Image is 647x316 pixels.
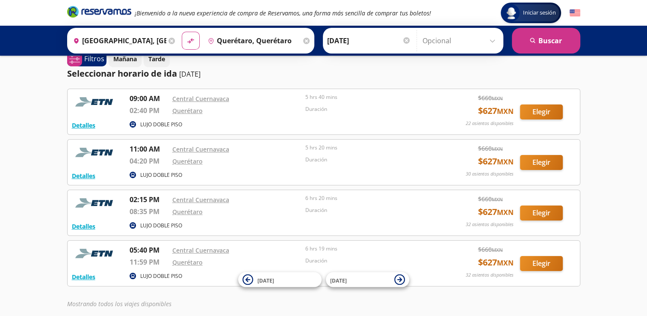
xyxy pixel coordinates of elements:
button: Elegir [520,206,563,221]
img: RESERVAMOS [72,194,119,212]
span: [DATE] [257,277,274,284]
p: LUJO DOBLE PISO [140,222,182,230]
p: 11:00 AM [130,144,168,154]
span: $ 660 [478,144,503,153]
small: MXN [492,95,503,101]
span: $ 660 [478,93,503,102]
p: 32 asientos disponibles [466,271,514,279]
span: [DATE] [330,277,347,284]
button: Elegir [520,256,563,271]
p: LUJO DOBLE PISO [140,121,182,128]
button: Elegir [520,155,563,170]
p: Mañana [113,54,137,63]
button: Detalles [72,171,95,180]
button: [DATE] [326,272,409,287]
small: MXN [497,208,514,217]
button: Detalles [72,121,95,130]
a: Querétaro [172,157,203,165]
span: $ 627 [478,155,514,168]
p: 6 hrs 20 mins [305,194,434,202]
p: 02:15 PM [130,194,168,205]
p: Filtros [84,54,104,64]
span: $ 627 [478,256,514,269]
p: Seleccionar horario de ida [67,67,177,80]
button: Detalles [72,222,95,231]
p: Duración [305,206,434,214]
i: Brand Logo [67,5,131,18]
p: 5 hrs 20 mins [305,144,434,152]
span: $ 627 [478,104,514,117]
small: MXN [492,146,503,152]
p: [DATE] [179,69,201,79]
button: Buscar [512,28,580,54]
p: Duración [305,257,434,265]
button: Detalles [72,272,95,281]
p: 30 asientos disponibles [466,170,514,178]
p: Duración [305,105,434,113]
span: $ 660 [478,194,503,203]
a: Querétaro [172,258,203,266]
button: English [570,8,580,18]
button: [DATE] [238,272,322,287]
img: RESERVAMOS [72,144,119,161]
small: MXN [497,107,514,116]
a: Central Cuernavaca [172,95,229,103]
p: 04:20 PM [130,156,168,166]
img: RESERVAMOS [72,93,119,110]
input: Opcional [422,30,499,51]
em: ¡Bienvenido a la nueva experiencia de compra de Reservamos, una forma más sencilla de comprar tus... [135,9,431,17]
button: Mañana [109,51,142,67]
p: 22 asientos disponibles [466,120,514,127]
a: Central Cuernavaca [172,246,229,254]
p: 09:00 AM [130,93,168,104]
span: Iniciar sesión [520,9,559,17]
button: 0Filtros [67,51,106,66]
p: 05:40 PM [130,245,168,255]
a: Brand Logo [67,5,131,21]
span: $ 627 [478,206,514,218]
button: Tarde [144,51,170,67]
p: 32 asientos disponibles [466,221,514,228]
input: Buscar Destino [204,30,301,51]
a: Querétaro [172,208,203,216]
p: 6 hrs 19 mins [305,245,434,253]
a: Central Cuernavaca [172,145,229,153]
p: Duración [305,156,434,164]
p: 08:35 PM [130,206,168,217]
p: LUJO DOBLE PISO [140,272,182,280]
small: MXN [492,247,503,253]
input: Elegir Fecha [327,30,411,51]
p: 5 hrs 40 mins [305,93,434,101]
p: LUJO DOBLE PISO [140,171,182,179]
small: MXN [497,258,514,268]
span: $ 660 [478,245,503,254]
small: MXN [492,196,503,203]
p: 11:59 PM [130,257,168,267]
a: Querétaro [172,107,203,115]
p: Tarde [148,54,165,63]
button: Elegir [520,104,563,119]
small: MXN [497,157,514,167]
input: Buscar Origen [70,30,166,51]
em: Mostrando todos los viajes disponibles [67,300,171,308]
img: RESERVAMOS [72,245,119,262]
a: Central Cuernavaca [172,196,229,204]
p: 02:40 PM [130,105,168,116]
